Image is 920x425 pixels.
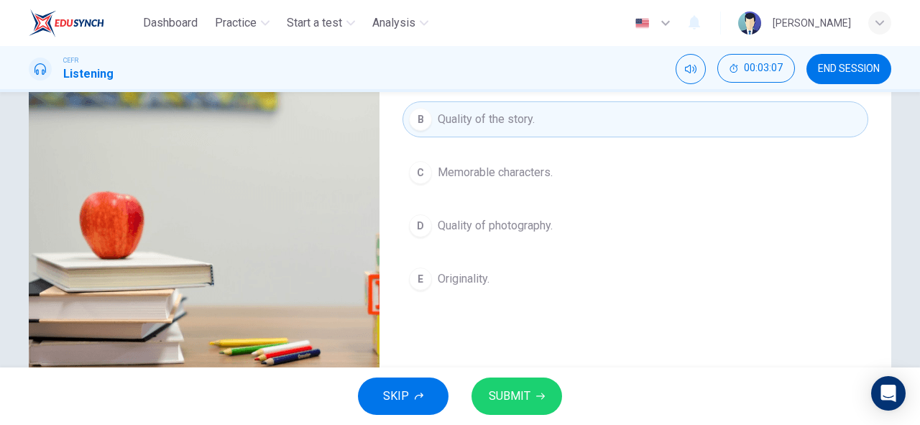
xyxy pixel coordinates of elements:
[367,10,434,36] button: Analysis
[29,9,137,37] a: EduSynch logo
[29,48,379,398] img: Short Film Festival
[402,208,868,244] button: DQuality of photography.
[773,14,851,32] div: [PERSON_NAME]
[489,386,530,406] span: SUBMIT
[818,63,880,75] span: END SESSION
[438,164,553,181] span: Memorable characters.
[383,386,409,406] span: SKIP
[744,63,783,74] span: 00:03:07
[402,155,868,191] button: CMemorable characters.
[438,270,489,288] span: Originality.
[29,9,104,37] img: EduSynch logo
[409,268,432,291] div: E
[137,10,203,36] button: Dashboard
[143,14,198,32] span: Dashboard
[281,10,361,36] button: Start a test
[717,54,795,84] div: Hide
[215,14,257,32] span: Practice
[372,14,415,32] span: Analysis
[633,18,651,29] img: en
[717,54,795,83] button: 00:03:07
[402,261,868,297] button: EOriginality.
[676,54,706,84] div: Mute
[358,378,448,415] button: SKIP
[409,108,432,131] div: B
[409,161,432,184] div: C
[871,376,906,411] div: Open Intercom Messenger
[287,14,342,32] span: Start a test
[209,10,275,36] button: Practice
[402,101,868,137] button: BQuality of the story.
[806,54,891,84] button: END SESSION
[471,378,562,415] button: SUBMIT
[409,214,432,237] div: D
[738,12,761,35] img: Profile picture
[63,65,114,83] h1: Listening
[438,217,553,234] span: Quality of photography.
[63,55,78,65] span: CEFR
[438,111,535,128] span: Quality of the story.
